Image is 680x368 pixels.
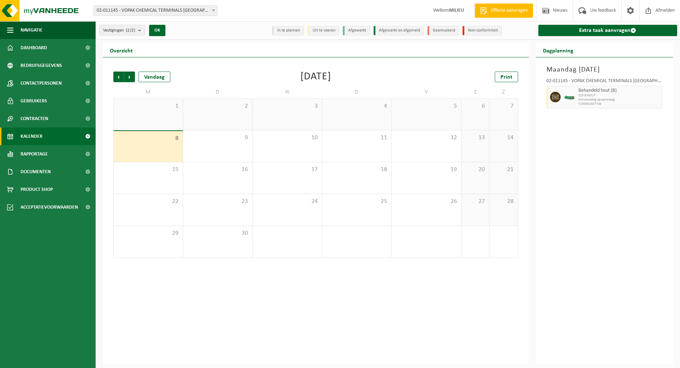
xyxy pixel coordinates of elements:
[493,102,514,110] span: 7
[465,198,486,205] span: 27
[117,102,179,110] span: 1
[326,134,388,142] span: 11
[117,135,179,142] span: 8
[21,74,62,92] span: Contactpersonen
[322,86,392,98] td: D
[343,26,370,35] li: Afgewerkt
[465,166,486,174] span: 20
[21,198,78,216] span: Acceptatievoorwaarden
[465,102,486,110] span: 6
[117,198,179,205] span: 22
[495,72,518,82] a: Print
[21,39,47,57] span: Dashboard
[21,21,42,39] span: Navigatie
[489,86,518,98] td: Z
[395,166,458,174] span: 19
[124,72,135,82] span: Volgende
[187,134,249,142] span: 9
[578,94,661,98] span: C15 B HOUT
[256,102,318,110] span: 3
[272,26,304,35] li: In te plannen
[300,72,331,82] div: [DATE]
[256,198,318,205] span: 24
[99,25,145,35] button: Vestigingen(2/2)
[427,26,459,35] li: Geannuleerd
[546,64,663,75] h3: Maandag [DATE]
[578,88,661,94] span: Behandeld hout (B)
[465,134,486,142] span: 13
[117,166,179,174] span: 15
[103,43,140,57] h2: Overzicht
[392,86,461,98] td: V
[538,25,678,36] a: Extra taak aanvragen
[21,128,42,145] span: Kalender
[187,198,249,205] span: 23
[578,102,661,106] span: T250002587749
[578,98,661,102] span: Omwisseling op aanvraag
[113,72,124,82] span: Vorige
[253,86,322,98] td: W
[256,134,318,142] span: 10
[475,4,533,18] a: Offerte aanvragen
[461,86,490,98] td: Z
[463,26,502,35] li: Non-conformiteit
[21,145,48,163] span: Rapportage
[183,86,253,98] td: D
[93,5,217,16] span: 02-011145 - VOPAK CHEMICAL TERMINALS BELGIUM ACS - ANTWERPEN
[493,198,514,205] span: 28
[187,102,249,110] span: 2
[117,230,179,237] span: 29
[21,163,51,181] span: Documenten
[395,134,458,142] span: 12
[326,198,388,205] span: 25
[21,110,48,128] span: Contracten
[187,166,249,174] span: 16
[326,102,388,110] span: 4
[94,6,217,16] span: 02-011145 - VOPAK CHEMICAL TERMINALS BELGIUM ACS - ANTWERPEN
[149,25,165,36] button: OK
[187,230,249,237] span: 30
[500,74,512,80] span: Print
[126,28,135,33] count: (2/2)
[546,79,663,86] div: 02-011145 - VOPAK CHEMICAL TERMINALS [GEOGRAPHIC_DATA] ACS - [GEOGRAPHIC_DATA]
[21,181,53,198] span: Product Shop
[493,134,514,142] span: 14
[449,8,464,13] strong: MILIEU
[374,26,424,35] li: Afgewerkt en afgemeld
[113,86,183,98] td: M
[564,95,575,100] img: HK-XC-15-GN-00
[326,166,388,174] span: 18
[307,26,339,35] li: Uit te voeren
[21,57,62,74] span: Bedrijfsgegevens
[489,7,529,14] span: Offerte aanvragen
[138,72,170,82] div: Vandaag
[536,43,580,57] h2: Dagplanning
[395,198,458,205] span: 26
[395,102,458,110] span: 5
[493,166,514,174] span: 21
[256,166,318,174] span: 17
[21,92,47,110] span: Gebruikers
[103,25,135,36] span: Vestigingen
